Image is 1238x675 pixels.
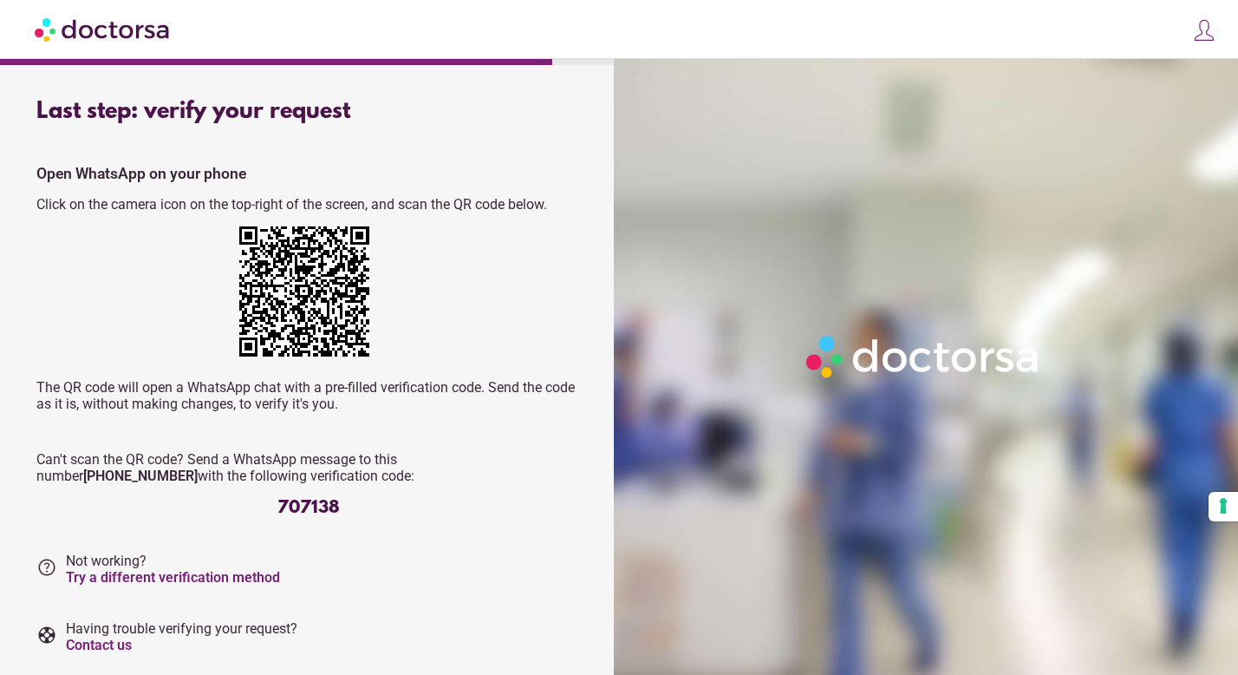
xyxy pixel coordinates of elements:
[36,557,57,578] i: help
[36,625,57,646] i: support
[66,637,132,653] a: Contact us
[36,99,581,125] div: Last step: verify your request
[239,226,378,365] div: https://wa.me/+12673231263?text=My+request+verification+code+is+707138
[1192,18,1216,43] img: icons8-customer-100.png
[799,329,1047,384] img: Logo-Doctorsa-trans-White-partial-flat.png
[36,196,581,213] p: Click on the camera icon on the top-right of the screen, and scan the QR code below.
[36,498,581,518] div: 707138
[36,451,581,484] p: Can't scan the QR code? Send a WhatsApp message to this number with the following verification code:
[83,468,198,484] strong: [PHONE_NUMBER]
[36,165,246,182] strong: Open WhatsApp on your phone
[36,379,581,412] p: The QR code will open a WhatsApp chat with a pre-filled verification code. Send the code as it is...
[239,226,369,357] img: 7Qmb0AAAAASUVORK5CYII=
[66,553,280,586] span: Not working?
[66,620,297,653] span: Having trouble verifying your request?
[1209,492,1238,521] button: Your consent preferences for tracking technologies
[66,569,280,586] a: Try a different verification method
[35,10,172,49] img: Doctorsa.com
